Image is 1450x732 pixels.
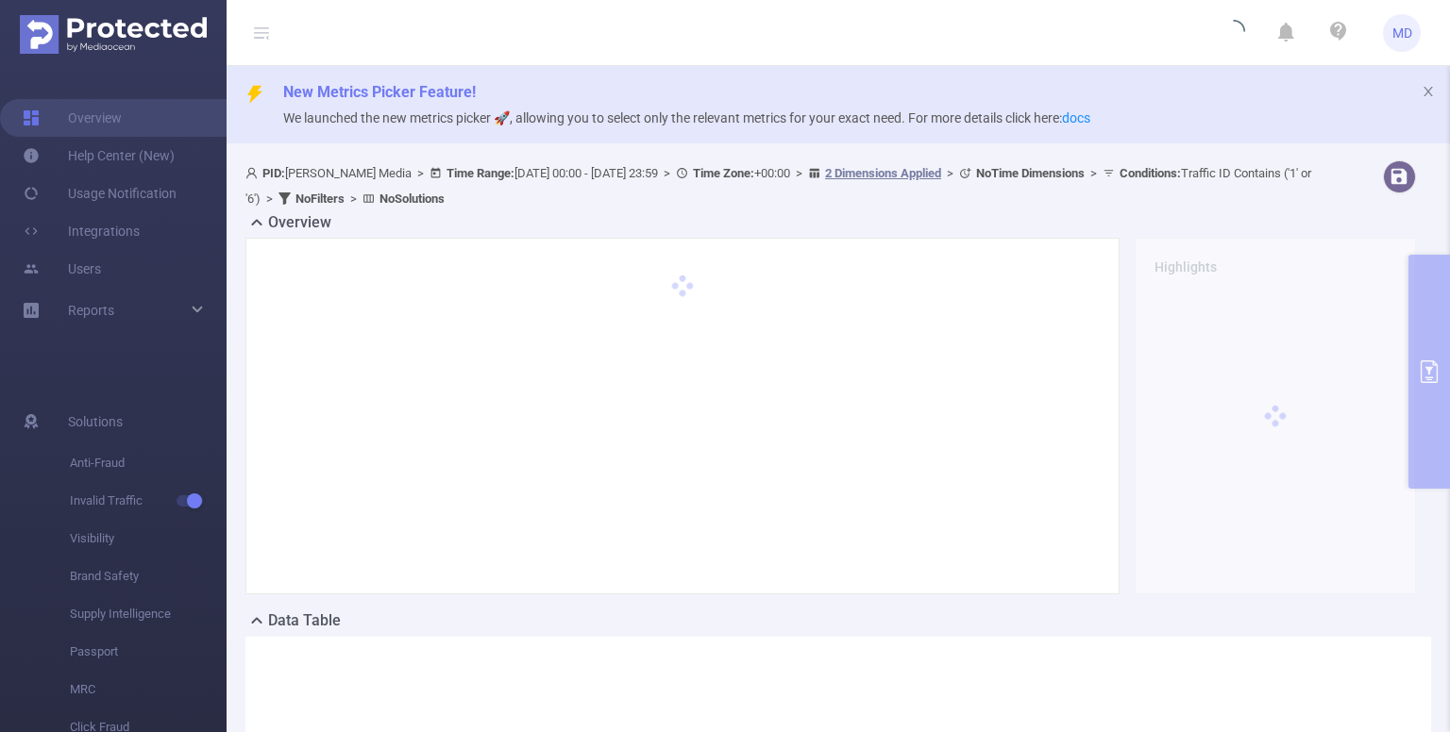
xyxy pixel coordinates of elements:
[295,191,345,206] b: No Filters
[790,166,808,180] span: >
[245,166,1311,206] span: [PERSON_NAME] Media [DATE] 00:00 - [DATE] 23:59 +00:00
[23,99,122,137] a: Overview
[447,166,514,180] b: Time Range:
[412,166,430,180] span: >
[345,191,362,206] span: >
[23,175,177,212] a: Usage Notification
[23,250,101,288] a: Users
[70,520,227,557] span: Visibility
[70,557,227,595] span: Brand Safety
[23,137,175,175] a: Help Center (New)
[1062,110,1090,125] a: docs
[261,191,278,206] span: >
[693,166,754,180] b: Time Zone:
[825,166,941,180] u: 2 Dimensions Applied
[70,444,227,482] span: Anti-Fraud
[68,291,114,329] a: Reports
[1085,166,1103,180] span: >
[23,212,140,250] a: Integrations
[1422,81,1435,102] button: icon: close
[1392,14,1412,52] span: MD
[379,191,445,206] b: No Solutions
[283,83,476,101] span: New Metrics Picker Feature!
[245,167,262,179] i: icon: user
[1422,85,1435,98] i: icon: close
[20,15,207,54] img: Protected Media
[70,671,227,708] span: MRC
[262,166,285,180] b: PID:
[68,403,123,441] span: Solutions
[976,166,1085,180] b: No Time Dimensions
[70,633,227,671] span: Passport
[245,85,264,104] i: icon: thunderbolt
[70,595,227,633] span: Supply Intelligence
[1222,20,1245,46] i: icon: loading
[658,166,676,180] span: >
[283,110,1090,125] span: We launched the new metrics picker 🚀, allowing you to select only the relevant metrics for your e...
[1120,166,1181,180] b: Conditions :
[68,303,114,318] span: Reports
[941,166,959,180] span: >
[70,482,227,520] span: Invalid Traffic
[268,609,341,632] h2: Data Table
[268,211,331,234] h2: Overview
